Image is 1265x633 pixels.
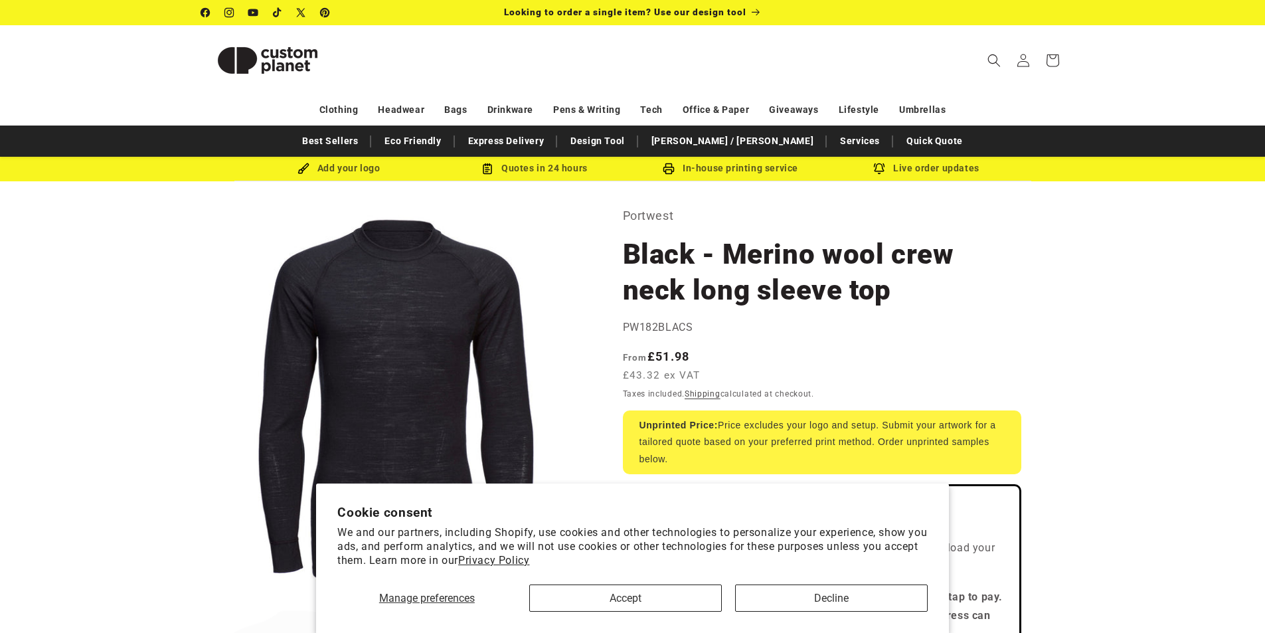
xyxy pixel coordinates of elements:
[899,98,946,122] a: Umbrellas
[462,130,551,153] a: Express Delivery
[529,585,722,612] button: Accept
[623,352,647,363] span: From
[623,321,693,333] span: PW182BLACS
[337,526,928,567] p: We and our partners, including Shopify, use cookies and other technologies to personalize your ex...
[378,130,448,153] a: Eco Friendly
[481,163,493,175] img: Order Updates Icon
[378,98,424,122] a: Headwear
[487,98,533,122] a: Drinkware
[553,98,620,122] a: Pens & Writing
[769,98,818,122] a: Giveaways
[645,130,820,153] a: [PERSON_NAME] / [PERSON_NAME]
[685,389,720,399] a: Shipping
[735,585,928,612] button: Decline
[337,505,928,520] h2: Cookie consent
[873,163,885,175] img: Order updates
[633,160,829,177] div: In-house printing service
[623,236,1021,308] h1: Black - Merino wool crew neck long sleeve top
[623,387,1021,401] div: Taxes included. calculated at checkout.
[379,592,475,604] span: Manage preferences
[297,163,309,175] img: Brush Icon
[337,585,516,612] button: Manage preferences
[839,98,879,122] a: Lifestyle
[458,554,529,567] a: Privacy Policy
[623,368,701,383] span: £43.32 ex VAT
[623,205,1021,226] p: Portwest
[295,130,365,153] a: Best Sellers
[444,98,467,122] a: Bags
[639,420,718,430] strong: Unprinted Price:
[623,410,1021,474] div: Price excludes your logo and setup. Submit your artwork for a tailored quote based on your prefer...
[504,7,746,17] span: Looking to order a single item? Use our design tool
[979,46,1009,75] summary: Search
[241,160,437,177] div: Add your logo
[640,98,662,122] a: Tech
[683,98,749,122] a: Office & Paper
[833,130,886,153] a: Services
[319,98,359,122] a: Clothing
[437,160,633,177] div: Quotes in 24 hours
[564,130,632,153] a: Design Tool
[663,163,675,175] img: In-house printing
[900,130,970,153] a: Quick Quote
[623,349,690,363] strong: £51.98
[196,25,339,95] a: Custom Planet
[201,31,334,90] img: Custom Planet
[829,160,1025,177] div: Live order updates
